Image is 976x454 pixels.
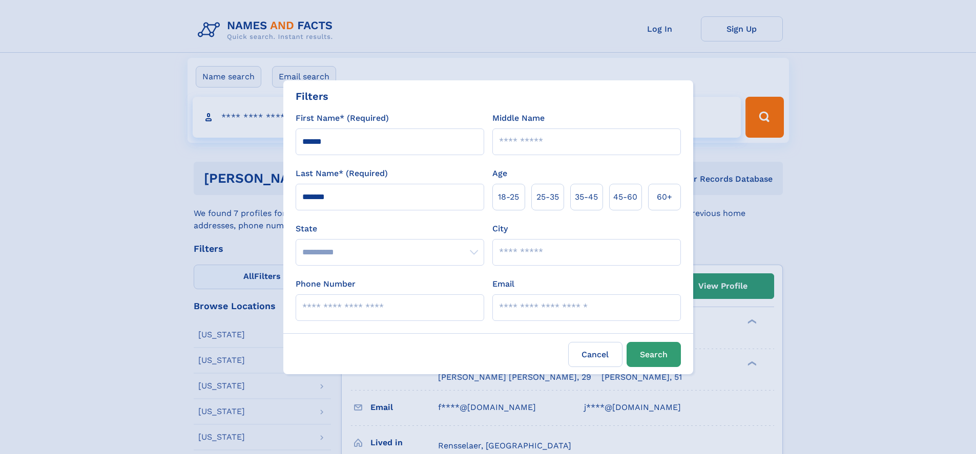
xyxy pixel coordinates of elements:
[492,223,508,235] label: City
[296,278,356,290] label: Phone Number
[492,112,545,124] label: Middle Name
[296,223,484,235] label: State
[492,278,514,290] label: Email
[613,191,637,203] span: 45‑60
[568,342,622,367] label: Cancel
[657,191,672,203] span: 60+
[492,167,507,180] label: Age
[575,191,598,203] span: 35‑45
[296,112,389,124] label: First Name* (Required)
[498,191,519,203] span: 18‑25
[627,342,681,367] button: Search
[296,167,388,180] label: Last Name* (Required)
[536,191,559,203] span: 25‑35
[296,89,328,104] div: Filters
